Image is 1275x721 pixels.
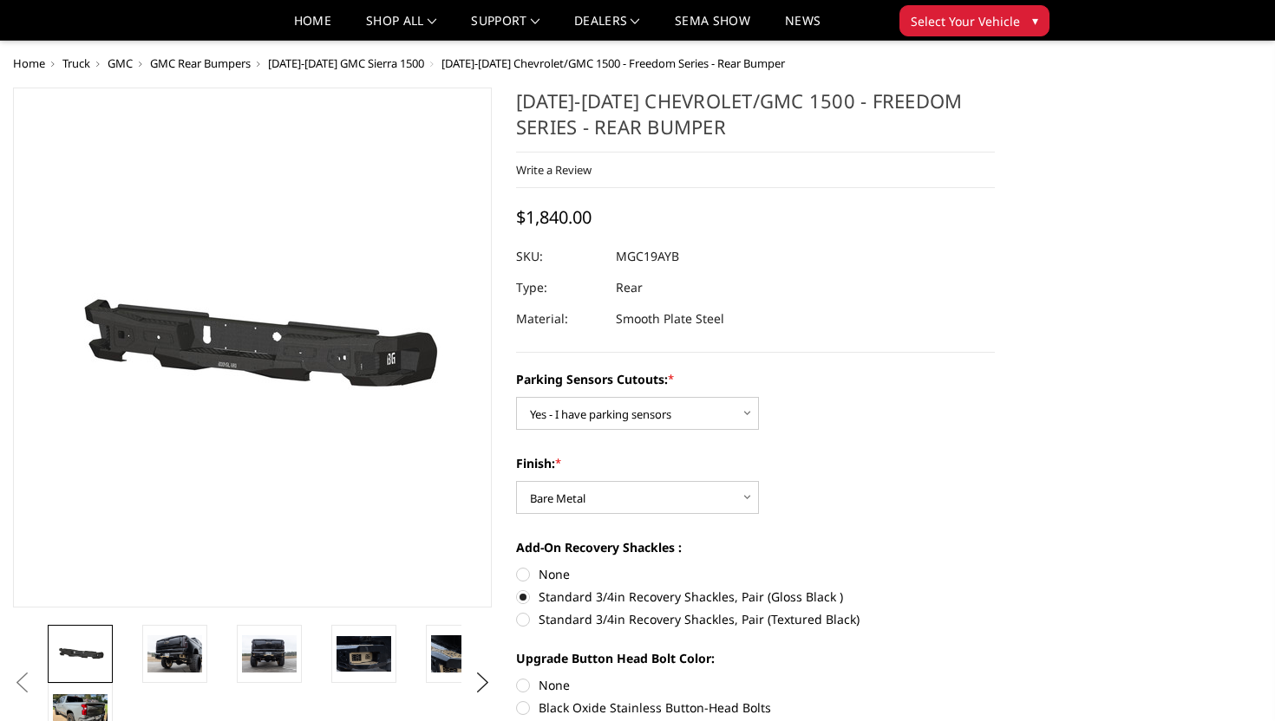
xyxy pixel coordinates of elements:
a: SEMA Show [675,15,750,40]
a: Dealers [574,15,640,40]
dt: SKU: [516,241,603,272]
dd: Smooth Plate Steel [616,303,724,335]
a: Home [294,15,331,40]
dt: Material: [516,303,603,335]
label: Parking Sensors Cutouts: [516,370,995,388]
dt: Type: [516,272,603,303]
button: Previous [9,670,35,696]
img: 2019-2025 Chevrolet/GMC 1500 - Freedom Series - Rear Bumper [53,641,108,667]
a: GMC [108,55,133,71]
label: Add-On Recovery Shackles : [516,538,995,556]
span: [DATE]-[DATE] Chevrolet/GMC 1500 - Freedom Series - Rear Bumper [441,55,785,71]
a: Write a Review [516,162,592,178]
a: [DATE]-[DATE] GMC Sierra 1500 [268,55,424,71]
a: 2019-2025 Chevrolet/GMC 1500 - Freedom Series - Rear Bumper [13,88,492,607]
button: Next [470,670,496,696]
img: 2019-2025 Chevrolet/GMC 1500 - Freedom Series - Rear Bumper [147,635,202,672]
label: None [516,565,995,583]
a: News [785,15,821,40]
a: Home [13,55,45,71]
a: Truck [62,55,90,71]
dd: Rear [616,272,643,303]
span: $1,840.00 [516,205,592,229]
h1: [DATE]-[DATE] Chevrolet/GMC 1500 - Freedom Series - Rear Bumper [516,88,995,153]
a: shop all [366,15,436,40]
label: None [516,676,995,694]
span: ▾ [1032,11,1038,29]
label: Standard 3/4in Recovery Shackles, Pair (Textured Black) [516,610,995,628]
label: Standard 3/4in Recovery Shackles, Pair (Gloss Black ) [516,588,995,606]
a: Support [471,15,539,40]
label: Black Oxide Stainless Button-Head Bolts [516,698,995,717]
img: 2019-2025 Chevrolet/GMC 1500 - Freedom Series - Rear Bumper [431,635,486,672]
img: 2019-2025 Chevrolet/GMC 1500 - Freedom Series - Rear Bumper [337,636,391,672]
dd: MGC19AYB [616,241,679,272]
img: 2019-2025 Chevrolet/GMC 1500 - Freedom Series - Rear Bumper [242,635,297,672]
label: Upgrade Button Head Bolt Color: [516,649,995,667]
label: Finish: [516,454,995,472]
a: GMC Rear Bumpers [150,55,251,71]
button: Select Your Vehicle [899,5,1049,36]
span: Select Your Vehicle [911,12,1020,30]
